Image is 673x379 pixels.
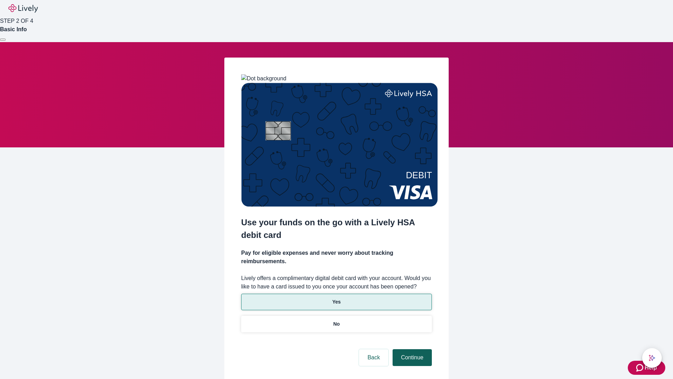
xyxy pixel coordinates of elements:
label: Lively offers a complimentary digital debit card with your account. Would you like to have a card... [241,274,432,291]
p: Yes [332,298,341,306]
button: Yes [241,294,432,310]
button: Zendesk support iconHelp [628,361,665,375]
img: Dot background [241,74,286,83]
button: Continue [393,349,432,366]
span: Help [645,364,657,372]
button: Back [359,349,388,366]
img: Debit card [241,83,438,207]
svg: Zendesk support icon [636,364,645,372]
button: No [241,316,432,332]
button: chat [642,348,662,368]
h4: Pay for eligible expenses and never worry about tracking reimbursements. [241,249,432,266]
p: No [333,320,340,328]
svg: Lively AI Assistant [648,354,655,361]
h2: Use your funds on the go with a Lively HSA debit card [241,216,432,241]
img: Lively [8,4,38,13]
